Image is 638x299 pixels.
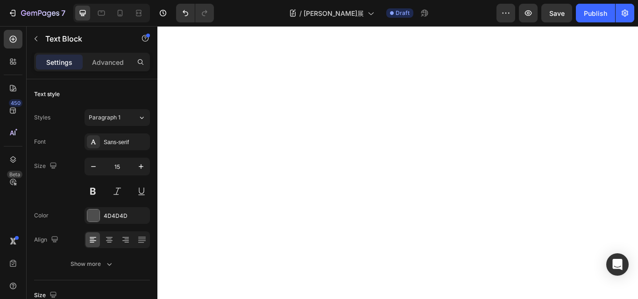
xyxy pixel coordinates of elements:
[34,234,60,246] div: Align
[549,9,565,17] span: Save
[34,113,50,122] div: Styles
[71,259,114,269] div: Show more
[104,138,148,146] div: Sans-serif
[299,8,302,18] span: /
[576,4,615,22] button: Publish
[89,113,121,122] span: Paragraph 1
[7,171,22,178] div: Beta
[304,8,364,18] span: [PERSON_NAME]展
[541,4,572,22] button: Save
[85,109,150,126] button: Paragraph 1
[157,26,638,299] iframe: Design area
[9,99,22,107] div: 450
[104,212,148,220] div: 4D4D4D
[34,138,46,146] div: Font
[46,57,72,67] p: Settings
[34,160,59,173] div: Size
[92,57,124,67] p: Advanced
[61,7,65,19] p: 7
[606,253,629,276] div: Open Intercom Messenger
[34,256,150,272] button: Show more
[34,90,60,98] div: Text style
[584,8,607,18] div: Publish
[45,33,125,44] p: Text Block
[176,4,214,22] div: Undo/Redo
[34,211,49,220] div: Color
[4,4,70,22] button: 7
[396,9,410,17] span: Draft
